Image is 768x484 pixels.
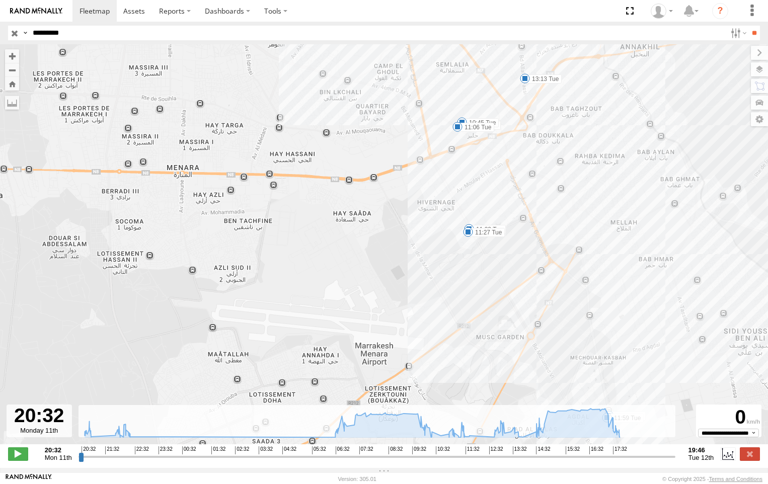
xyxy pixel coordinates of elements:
span: 03:32 [259,446,273,454]
i: ? [712,3,728,19]
label: 11:06 Tue [457,123,494,132]
span: 13:32 [513,446,527,454]
span: 00:32 [182,446,196,454]
label: 13:13 Tue [525,74,562,84]
span: 06:32 [336,446,350,454]
label: 10:45 Tue [462,118,499,127]
span: 12:32 [489,446,503,454]
span: 04:32 [282,446,296,454]
label: Close [740,447,760,460]
span: 10:32 [436,446,450,454]
button: Zoom Home [5,77,19,91]
span: 14:32 [536,446,550,454]
strong: 20:32 [45,446,72,454]
button: Zoom out [5,63,19,77]
span: 21:32 [105,446,119,454]
label: Play/Stop [8,447,28,460]
span: 09:32 [412,446,426,454]
span: 23:32 [159,446,173,454]
button: Zoom in [5,49,19,63]
span: 16:32 [589,446,603,454]
img: rand-logo.svg [10,8,62,15]
label: Measure [5,96,19,110]
div: Version: 305.01 [338,476,376,482]
span: 11:32 [466,446,480,454]
span: 17:32 [613,446,627,454]
div: Younes Gaubi [647,4,676,19]
span: Tue 12th Aug 2025 [688,454,714,461]
span: 15:32 [566,446,580,454]
span: 02:32 [235,446,249,454]
span: 20:32 [82,446,96,454]
span: 07:32 [359,446,373,454]
a: Terms and Conditions [709,476,762,482]
div: 0 [698,406,760,429]
label: Search Filter Options [727,26,748,40]
span: 01:32 [211,446,225,454]
label: 11:27 Tue [468,228,505,237]
label: Search Query [21,26,29,40]
span: 05:32 [312,446,326,454]
span: 08:32 [389,446,403,454]
span: 22:32 [135,446,149,454]
div: © Copyright 2025 - [662,476,762,482]
label: 11:22 Tue [469,225,506,234]
label: Map Settings [751,112,768,126]
span: Mon 11th Aug 2025 [45,454,72,461]
a: Visit our Website [6,474,52,484]
strong: 19:46 [688,446,714,454]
